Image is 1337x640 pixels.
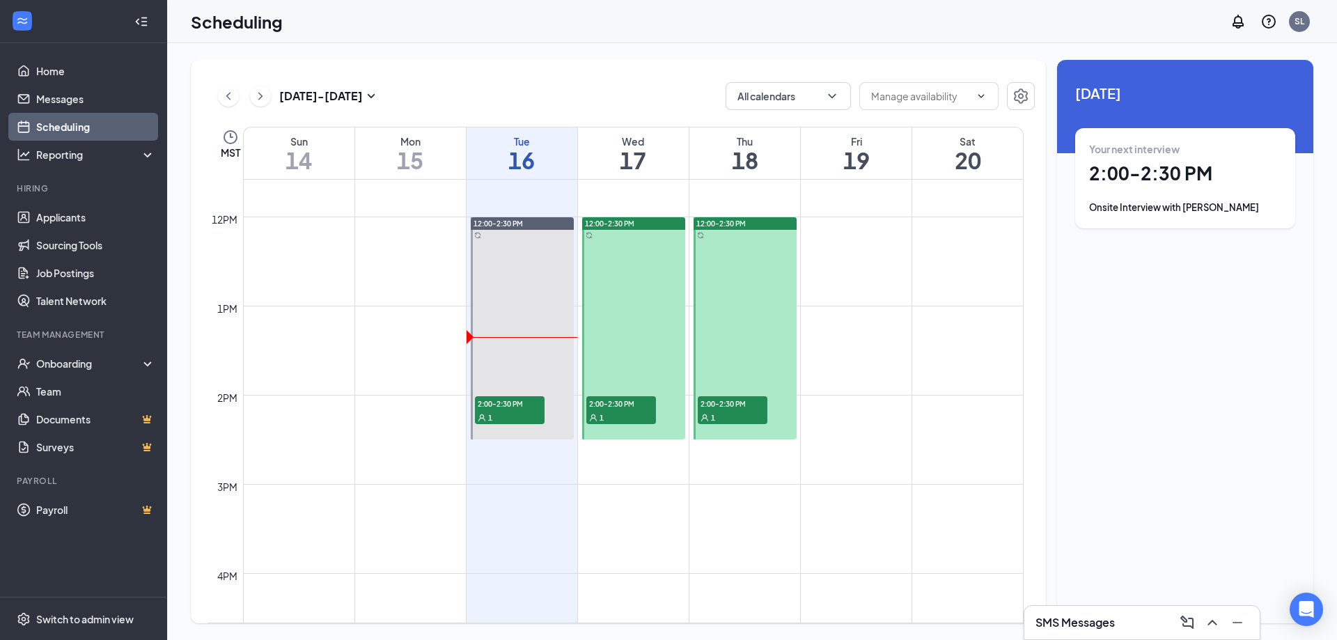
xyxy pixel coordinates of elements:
[214,479,240,494] div: 3pm
[1089,162,1281,185] h1: 2:00 - 2:30 PM
[1089,142,1281,156] div: Your next interview
[250,86,271,107] button: ChevronRight
[214,301,240,316] div: 1pm
[1260,13,1277,30] svg: QuestionInfo
[600,413,604,423] span: 1
[589,414,597,422] svg: User
[36,405,155,433] a: DocumentsCrown
[36,433,155,461] a: SurveysCrown
[17,612,31,626] svg: Settings
[1176,611,1198,634] button: ComposeMessage
[1179,614,1196,631] svg: ComposeMessage
[134,15,148,29] svg: Collapse
[689,127,800,179] a: September 18, 2025
[279,88,363,104] h3: [DATE] - [DATE]
[355,127,466,179] a: September 15, 2025
[36,377,155,405] a: Team
[697,232,704,239] svg: Sync
[474,232,481,239] svg: Sync
[801,134,912,148] div: Fri
[36,357,143,370] div: Onboarding
[467,148,577,172] h1: 16
[244,127,354,179] a: September 14, 2025
[698,396,767,410] span: 2:00-2:30 PM
[689,148,800,172] h1: 18
[578,127,689,179] a: September 17, 2025
[726,82,851,110] button: All calendarsChevronDown
[218,86,239,107] button: ChevronLeft
[191,10,283,33] h1: Scheduling
[221,88,235,104] svg: ChevronLeft
[1295,15,1304,27] div: SL
[976,91,987,102] svg: ChevronDown
[801,127,912,179] a: September 19, 2025
[912,134,1023,148] div: Sat
[801,148,912,172] h1: 19
[36,85,155,113] a: Messages
[1012,88,1029,104] svg: Settings
[1035,615,1115,630] h3: SMS Messages
[1230,13,1246,30] svg: Notifications
[355,134,466,148] div: Mon
[36,57,155,85] a: Home
[36,231,155,259] a: Sourcing Tools
[363,88,380,104] svg: SmallChevronDown
[701,414,709,422] svg: User
[467,127,577,179] a: September 16, 2025
[17,148,31,162] svg: Analysis
[1075,82,1295,104] span: [DATE]
[912,127,1023,179] a: September 20, 2025
[586,396,656,410] span: 2:00-2:30 PM
[221,146,240,159] span: MST
[36,496,155,524] a: PayrollCrown
[17,475,153,487] div: Payroll
[586,232,593,239] svg: Sync
[1089,201,1281,214] div: Onsite Interview with [PERSON_NAME]
[244,148,354,172] h1: 14
[17,182,153,194] div: Hiring
[36,148,156,162] div: Reporting
[711,413,715,423] span: 1
[1201,611,1223,634] button: ChevronUp
[467,134,577,148] div: Tue
[912,148,1023,172] h1: 20
[36,612,134,626] div: Switch to admin view
[222,129,239,146] svg: Clock
[488,413,492,423] span: 1
[253,88,267,104] svg: ChevronRight
[1226,611,1249,634] button: Minimize
[696,219,746,228] span: 12:00-2:30 PM
[578,134,689,148] div: Wed
[585,219,634,228] span: 12:00-2:30 PM
[478,414,486,422] svg: User
[871,88,970,104] input: Manage availability
[209,212,240,227] div: 12pm
[214,390,240,405] div: 2pm
[15,14,29,28] svg: WorkstreamLogo
[244,134,354,148] div: Sun
[355,148,466,172] h1: 15
[36,113,155,141] a: Scheduling
[578,148,689,172] h1: 17
[36,287,155,315] a: Talent Network
[475,396,545,410] span: 2:00-2:30 PM
[1290,593,1323,626] div: Open Intercom Messenger
[1204,614,1221,631] svg: ChevronUp
[17,329,153,341] div: Team Management
[689,134,800,148] div: Thu
[1229,614,1246,631] svg: Minimize
[474,219,523,228] span: 12:00-2:30 PM
[36,203,155,231] a: Applicants
[17,357,31,370] svg: UserCheck
[1007,82,1035,110] button: Settings
[214,568,240,584] div: 4pm
[36,259,155,287] a: Job Postings
[825,89,839,103] svg: ChevronDown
